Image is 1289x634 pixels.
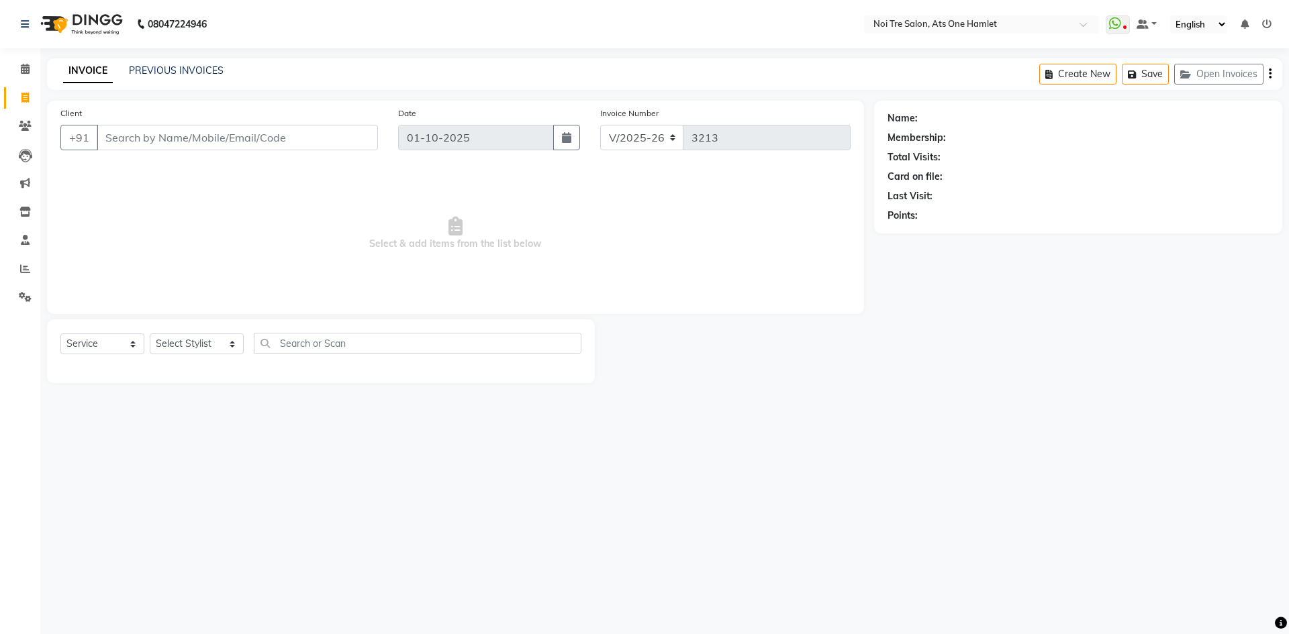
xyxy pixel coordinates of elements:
label: Invoice Number [600,107,659,119]
div: Name: [888,111,918,125]
div: Points: [888,209,918,223]
a: PREVIOUS INVOICES [129,64,224,76]
input: Search by Name/Mobile/Email/Code [97,125,378,150]
label: Date [398,107,416,119]
button: Save [1122,64,1169,85]
button: Create New [1039,64,1116,85]
div: Last Visit: [888,189,933,203]
b: 08047224946 [148,5,207,43]
button: +91 [60,125,98,150]
label: Client [60,107,82,119]
input: Search or Scan [254,333,581,354]
button: Open Invoices [1174,64,1263,85]
a: INVOICE [63,59,113,83]
img: logo [34,5,126,43]
div: Membership: [888,131,946,145]
span: Select & add items from the list below [60,166,851,301]
div: Card on file: [888,170,943,184]
div: Total Visits: [888,150,941,164]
